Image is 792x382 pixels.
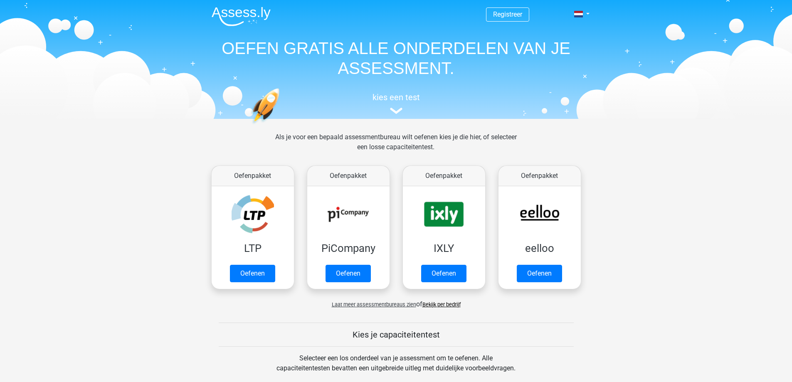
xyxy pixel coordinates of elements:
[219,330,574,340] h5: Kies je capaciteitentest
[332,301,416,308] span: Laat meer assessmentbureaus zien
[269,132,523,162] div: Als je voor een bepaald assessmentbureau wilt oefenen kies je die hier, of selecteer een losse ca...
[205,92,587,114] a: kies een test
[205,92,587,102] h5: kies een test
[390,108,402,114] img: assessment
[422,301,461,308] a: Bekijk per bedrijf
[205,293,587,309] div: of
[212,7,271,26] img: Assessly
[230,265,275,282] a: Oefenen
[205,38,587,78] h1: OEFEN GRATIS ALLE ONDERDELEN VAN JE ASSESSMENT.
[493,10,522,18] a: Registreer
[421,265,466,282] a: Oefenen
[251,88,312,163] img: oefenen
[517,265,562,282] a: Oefenen
[326,265,371,282] a: Oefenen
